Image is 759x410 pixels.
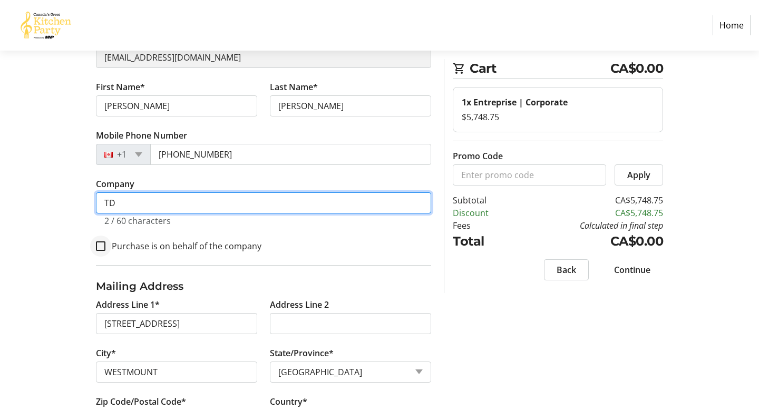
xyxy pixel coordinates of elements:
td: CA$5,748.75 [516,194,663,207]
span: Back [557,263,576,276]
td: Fees [453,219,516,232]
input: (506) 234-5678 [150,144,431,165]
button: Back [544,259,589,280]
span: Continue [614,263,650,276]
label: Company [96,178,134,190]
label: First Name* [96,81,145,93]
div: $5,748.75 [462,111,654,123]
label: Address Line 2 [270,298,329,311]
label: Address Line 1* [96,298,160,311]
tr-character-limit: 2 / 60 characters [104,215,171,227]
label: Purchase is on behalf of the company [105,240,261,252]
span: Cart [470,59,610,78]
td: CA$0.00 [516,232,663,251]
label: Country* [270,395,307,408]
strong: 1x Entreprise | Corporate [462,96,568,108]
span: CA$0.00 [610,59,664,78]
td: CA$5,748.75 [516,207,663,219]
input: City [96,362,257,383]
label: State/Province* [270,347,334,359]
label: Zip Code/Postal Code* [96,395,186,408]
button: Apply [615,164,663,186]
a: Home [713,15,751,35]
img: Canada’s Great Kitchen Party's Logo [8,4,83,46]
td: Total [453,232,516,251]
input: Enter promo code [453,164,606,186]
h3: Mailing Address [96,278,431,294]
label: City* [96,347,116,359]
input: Address [96,313,257,334]
td: Subtotal [453,194,516,207]
label: Mobile Phone Number [96,129,187,142]
td: Calculated in final step [516,219,663,232]
button: Continue [601,259,663,280]
span: Apply [627,169,650,181]
td: Discount [453,207,516,219]
label: Promo Code [453,150,503,162]
label: Last Name* [270,81,318,93]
